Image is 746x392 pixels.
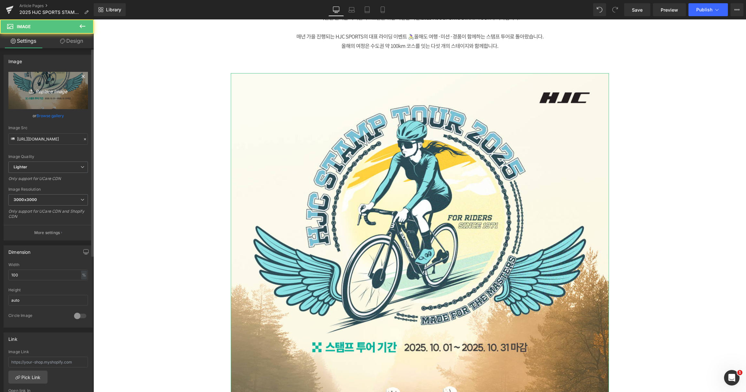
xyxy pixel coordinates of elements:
[37,110,64,121] a: Browse gallery
[14,197,37,202] b: 3000x3000
[170,22,483,31] p: 올해의 여정은 수도권 약 100km 코스를 잇는 다섯 개의 스테이지와 함께합니다.
[8,313,68,320] div: Circle Image
[344,3,359,16] a: Laptop
[359,3,375,16] a: Tablet
[375,3,390,16] a: Mobile
[688,3,728,16] button: Publish
[8,246,31,255] div: Dimension
[321,13,450,21] span: 올해도 여행 · 미션 · 경품이 함께하는 스탬프 투어로 돌아왔습니다.
[8,263,88,267] div: Width
[8,209,88,223] div: Only support for UCare CDN and Shopify CDN
[94,3,126,16] a: New Library
[653,3,686,16] a: Preview
[609,3,622,16] button: Redo
[632,6,643,13] span: Save
[19,3,94,8] a: Article Pages
[22,86,74,95] i: Replace Image
[81,271,87,279] div: %
[17,24,31,29] span: Image
[696,7,712,12] span: Publish
[8,187,88,192] div: Image Resolution
[8,270,88,280] input: auto
[8,154,88,159] div: Image Quality
[730,3,743,16] button: More
[8,133,88,145] input: Link
[8,112,88,119] div: or
[19,10,81,15] span: 2025 HJC SPORTS STAMP TOUR
[4,225,92,240] button: More settings
[106,7,121,13] span: Library
[737,370,742,375] span: 1
[34,230,60,236] p: More settings
[593,3,606,16] button: Undo
[328,3,344,16] a: Desktop
[170,12,483,22] p: 매년 가을 진행되는 HJC SPORTS의 대표 라이딩 이벤트 🚴‍♀️
[8,176,88,185] div: Only support for UCare CDN
[8,350,88,354] div: Image Link
[14,164,27,169] b: Lighter
[8,333,17,342] div: Link
[48,34,95,48] a: Design
[8,295,88,306] input: auto
[8,371,48,384] a: Pick Link
[8,55,22,64] div: Image
[8,126,88,130] div: Image Src
[724,370,740,386] iframe: Intercom live chat
[8,288,88,292] div: Height
[8,357,88,367] input: https://your-shop.myshopify.com
[661,6,678,13] span: Preview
